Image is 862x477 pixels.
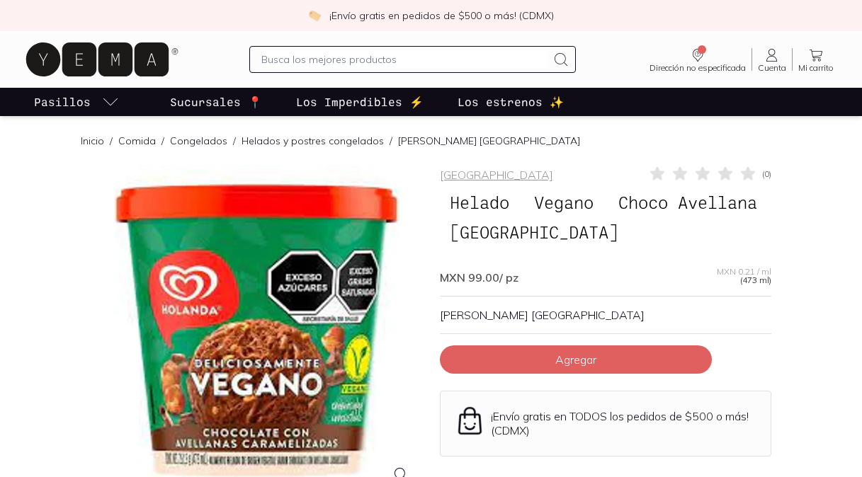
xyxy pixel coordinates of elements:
p: [PERSON_NAME] [GEOGRAPHIC_DATA] [440,308,771,322]
a: Cuenta [752,47,792,72]
span: Mi carrito [798,64,834,72]
img: check [308,9,321,22]
a: Helados y postres congelados [242,134,384,147]
span: Agregar [555,352,596,367]
a: [GEOGRAPHIC_DATA] [440,168,553,182]
p: ¡Envío gratis en TODOS los pedidos de $500 o más! (CDMX) [491,409,756,437]
a: Congelados [170,134,227,147]
a: Los Imperdibles ⚡️ [293,88,426,116]
span: (473 ml) [740,276,771,285]
a: Los estrenos ✨ [455,88,567,116]
span: Helado [440,189,519,216]
span: ( 0 ) [762,170,771,178]
span: Choco Avellana [608,189,767,216]
a: Dirección no especificada [644,47,752,72]
button: Agregar [440,345,712,374]
p: Pasillos [34,93,91,110]
span: / [227,134,242,148]
a: Inicio [81,134,104,147]
p: Los Imperdibles ⚡️ [296,93,424,110]
span: Cuenta [758,64,786,72]
span: MXN 0.21 / ml [717,268,771,276]
img: Envío [455,406,485,436]
a: Sucursales 📍 [167,88,265,116]
a: Mi carrito [793,47,839,72]
a: Comida [118,134,156,147]
span: / [104,134,118,148]
p: [PERSON_NAME] [GEOGRAPHIC_DATA] [398,134,580,148]
span: [GEOGRAPHIC_DATA] [440,219,628,246]
span: Vegano [524,189,603,216]
p: Los estrenos ✨ [458,93,564,110]
p: ¡Envío gratis en pedidos de $500 o más! (CDMX) [329,8,554,23]
input: Busca los mejores productos [261,51,547,68]
span: MXN 99.00 / pz [440,270,518,285]
span: / [384,134,398,148]
p: Sucursales 📍 [170,93,262,110]
a: pasillo-todos-link [31,88,122,116]
span: Dirección no especificada [650,64,746,72]
span: / [156,134,170,148]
